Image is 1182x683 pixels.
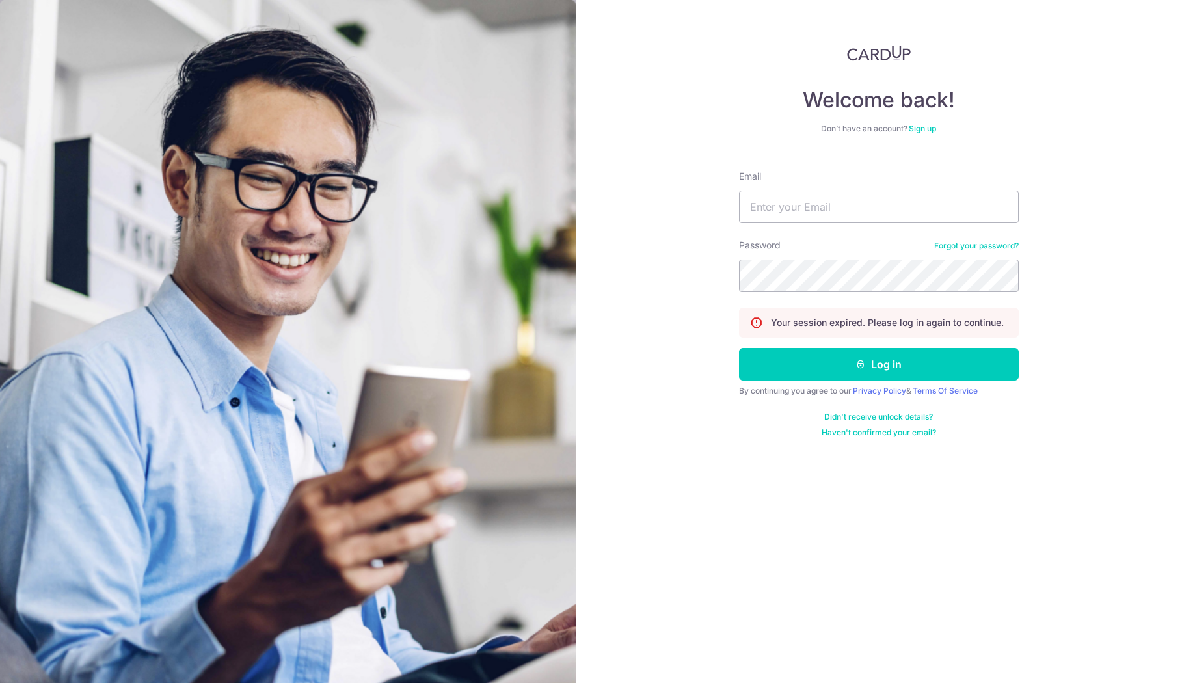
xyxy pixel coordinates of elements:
input: Enter your Email [739,191,1019,223]
img: CardUp Logo [847,46,911,61]
a: Terms Of Service [913,386,978,395]
a: Didn't receive unlock details? [824,412,933,422]
a: Sign up [909,124,936,133]
label: Email [739,170,761,183]
button: Log in [739,348,1019,381]
div: Don’t have an account? [739,124,1019,134]
div: By continuing you agree to our & [739,386,1019,396]
a: Forgot your password? [934,241,1019,251]
a: Privacy Policy [853,386,906,395]
p: Your session expired. Please log in again to continue. [771,316,1004,329]
h4: Welcome back! [739,87,1019,113]
label: Password [739,239,781,252]
a: Haven't confirmed your email? [822,427,936,438]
